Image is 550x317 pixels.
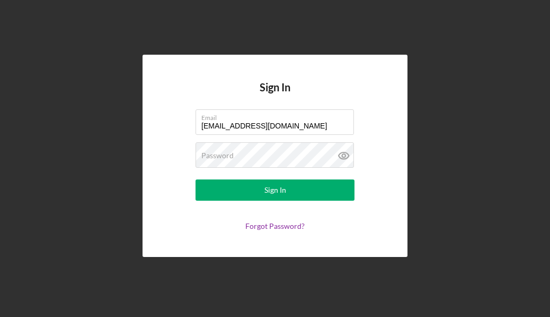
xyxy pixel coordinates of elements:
button: Sign In [196,179,354,201]
h4: Sign In [260,81,290,109]
div: Sign In [264,179,286,201]
a: Forgot Password? [245,221,305,230]
label: Password [201,151,234,160]
label: Email [201,110,354,122]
